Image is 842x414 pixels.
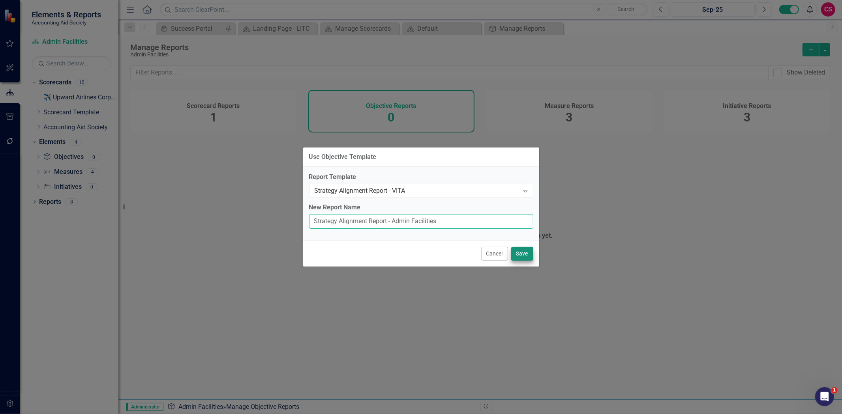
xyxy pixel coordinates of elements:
button: Cancel [481,247,508,261]
iframe: Intercom live chat [815,387,834,406]
div: Use Objective Template [309,153,377,160]
div: Strategy Alignment Report - VITA [315,186,519,196]
span: 1 [831,387,838,393]
input: Report Name [309,214,533,229]
button: Save [511,247,533,261]
label: New Report Name [309,203,533,212]
label: Report Template [309,173,533,182]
